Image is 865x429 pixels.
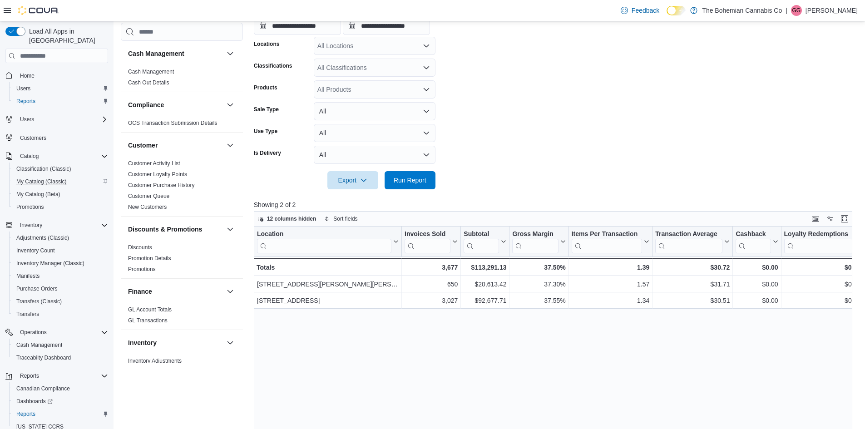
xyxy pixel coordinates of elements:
[13,163,75,174] a: Classification (Classic)
[121,158,243,216] div: Customer
[736,295,778,306] div: $0.00
[16,151,108,162] span: Catalog
[16,178,67,185] span: My Catalog (Classic)
[13,283,108,294] span: Purchase Orders
[13,83,34,94] a: Users
[16,285,58,292] span: Purchase Orders
[464,230,506,253] button: Subtotal
[257,230,391,239] div: Location
[128,338,223,347] button: Inventory
[257,262,399,273] div: Totals
[512,295,565,306] div: 37.55%
[314,124,435,142] button: All
[128,160,180,167] a: Customer Activity List
[13,163,108,174] span: Classification (Classic)
[128,79,169,86] a: Cash Out Details
[128,141,158,150] h3: Customer
[9,201,112,213] button: Promotions
[13,232,108,243] span: Adjustments (Classic)
[16,98,35,105] span: Reports
[655,279,730,290] div: $31.71
[13,83,108,94] span: Users
[13,245,108,256] span: Inventory Count
[128,119,217,127] span: OCS Transaction Submission Details
[16,203,44,211] span: Promotions
[16,398,53,405] span: Dashboards
[9,232,112,244] button: Adjustments (Classic)
[571,230,642,253] div: Items Per Transaction
[13,340,66,350] a: Cash Management
[784,279,860,290] div: $0.00
[13,176,70,187] a: My Catalog (Classic)
[254,40,280,48] label: Locations
[16,327,50,338] button: Operations
[257,295,399,306] div: [STREET_ADDRESS]
[128,49,184,58] h3: Cash Management
[9,175,112,188] button: My Catalog (Classic)
[736,279,778,290] div: $0.00
[128,100,164,109] h3: Compliance
[225,140,236,151] button: Customer
[128,203,167,211] span: New Customers
[16,220,108,231] span: Inventory
[254,17,341,35] input: Press the down key to open a popover containing a calendar.
[784,230,853,239] div: Loyalty Redemptions
[2,113,112,126] button: Users
[128,141,223,150] button: Customer
[512,262,565,273] div: 37.50%
[9,295,112,308] button: Transfers (Classic)
[9,395,112,408] a: Dashboards
[464,230,499,253] div: Subtotal
[225,99,236,110] button: Compliance
[13,340,108,350] span: Cash Management
[2,69,112,82] button: Home
[121,118,243,132] div: Compliance
[314,102,435,120] button: All
[128,358,182,364] a: Inventory Adjustments
[254,149,281,157] label: Is Delivery
[571,262,649,273] div: 1.39
[9,188,112,201] button: My Catalog (Beta)
[20,116,34,123] span: Users
[128,317,168,324] span: GL Transactions
[16,132,108,143] span: Customers
[13,189,64,200] a: My Catalog (Beta)
[225,48,236,59] button: Cash Management
[13,189,108,200] span: My Catalog (Beta)
[20,222,42,229] span: Inventory
[128,193,169,199] a: Customer Queue
[13,232,73,243] a: Adjustments (Classic)
[254,128,277,135] label: Use Type
[9,270,112,282] button: Manifests
[333,171,373,189] span: Export
[16,247,55,254] span: Inventory Count
[464,262,506,273] div: $113,291.13
[128,287,223,296] button: Finance
[464,295,506,306] div: $92,677.71
[9,244,112,257] button: Inventory Count
[13,352,74,363] a: Traceabilty Dashboard
[9,382,112,395] button: Canadian Compliance
[257,230,399,253] button: Location
[128,204,167,210] a: New Customers
[736,262,778,273] div: $0.00
[9,408,112,420] button: Reports
[2,370,112,382] button: Reports
[13,383,74,394] a: Canadian Compliance
[394,176,426,185] span: Run Report
[128,69,174,75] a: Cash Management
[16,85,30,92] span: Users
[9,257,112,270] button: Inventory Manager (Classic)
[9,282,112,295] button: Purchase Orders
[9,339,112,351] button: Cash Management
[16,191,60,198] span: My Catalog (Beta)
[405,230,458,253] button: Invoices Sold
[128,171,187,178] span: Customer Loyalty Points
[20,329,47,336] span: Operations
[464,279,506,290] div: $20,613.42
[13,176,108,187] span: My Catalog (Classic)
[9,308,112,321] button: Transfers
[128,266,156,272] a: Promotions
[736,230,771,239] div: Cashback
